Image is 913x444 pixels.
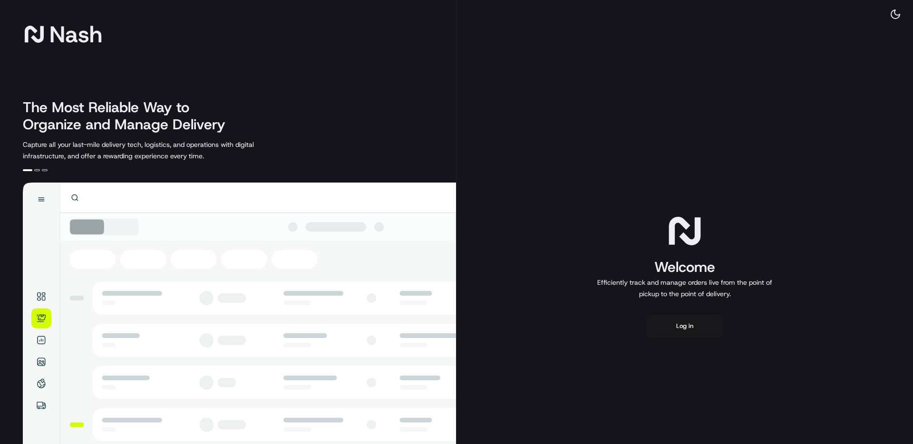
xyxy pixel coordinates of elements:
[647,315,723,338] button: Log in
[49,25,102,44] span: Nash
[23,99,236,133] h2: The Most Reliable Way to Organize and Manage Delivery
[593,258,776,277] h1: Welcome
[23,139,297,162] p: Capture all your last-mile delivery tech, logistics, and operations with digital infrastructure, ...
[593,277,776,299] p: Efficiently track and manage orders live from the point of pickup to the point of delivery.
